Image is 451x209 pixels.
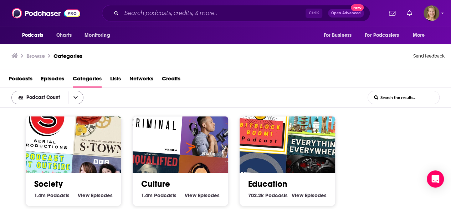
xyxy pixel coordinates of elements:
div: Search podcasts, credits, & more... [102,5,370,21]
button: open menu [17,29,52,42]
span: Episodes [198,192,220,199]
a: Lists [110,73,121,88]
button: Show profile menu [424,5,439,21]
img: The Jordan Harbinger Show [180,97,241,159]
a: 1.4m Society Podcasts [34,192,70,199]
span: More [413,30,425,40]
button: Send feedback [411,51,447,61]
span: New [351,4,364,11]
a: Culture [141,179,170,189]
input: Search podcasts, credits, & more... [122,8,306,19]
a: Charts [52,29,76,42]
a: Credits [162,73,180,88]
span: Podcasts [22,30,43,40]
a: Show notifications dropdown [404,7,415,19]
img: Everything Everywhere Daily [287,97,348,159]
button: open menu [68,91,83,104]
a: Education [248,179,287,189]
span: Open Advanced [331,11,361,15]
a: Networks [129,73,153,88]
span: 1.4m [34,192,46,199]
span: Episodes [91,192,113,199]
button: open menu [80,29,119,42]
div: Open Intercom Messenger [427,170,444,188]
a: View Education Episodes [292,192,327,199]
img: Criminal [123,93,184,155]
span: 702.2k [248,192,264,199]
a: View Culture Episodes [185,192,220,199]
a: Podcasts [9,73,32,88]
span: View [292,192,303,199]
span: Podcasts [154,192,176,199]
a: Categories [73,73,102,88]
img: Serial [16,93,77,155]
span: Podcast Count [26,95,62,100]
span: Logged in as tvdockum [424,5,439,21]
h2: Choose List sort [11,91,94,104]
button: open menu [360,29,409,42]
img: Podchaser - Follow, Share and Rate Podcasts [12,6,80,20]
img: S-Town [73,97,134,159]
span: Charts [56,30,72,40]
button: open menu [318,29,360,42]
span: View [185,192,196,199]
span: For Podcasters [365,30,399,40]
span: Podcasts [47,192,70,199]
a: Show notifications dropdown [386,7,398,19]
span: For Business [323,30,352,40]
a: View Society Episodes [78,192,113,199]
span: 1.4m [141,192,153,199]
a: 702.2k Education Podcasts [248,192,288,199]
h3: Browse [26,53,45,59]
span: Monitoring [84,30,110,40]
button: open menu [12,95,68,100]
a: 1.4m Culture Podcasts [141,192,176,199]
img: User Profile [424,5,439,21]
span: Episodes [305,192,327,199]
a: Episodes [41,73,64,88]
button: open menu [408,29,434,42]
span: Ctrl K [306,9,322,18]
span: Podcasts [265,192,288,199]
img: The BitBlockBoom Bitcoin Podcast [230,93,291,155]
a: Categories [53,53,82,59]
button: Open AdvancedNew [328,9,364,18]
span: View [78,192,89,199]
a: Society [34,179,63,189]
